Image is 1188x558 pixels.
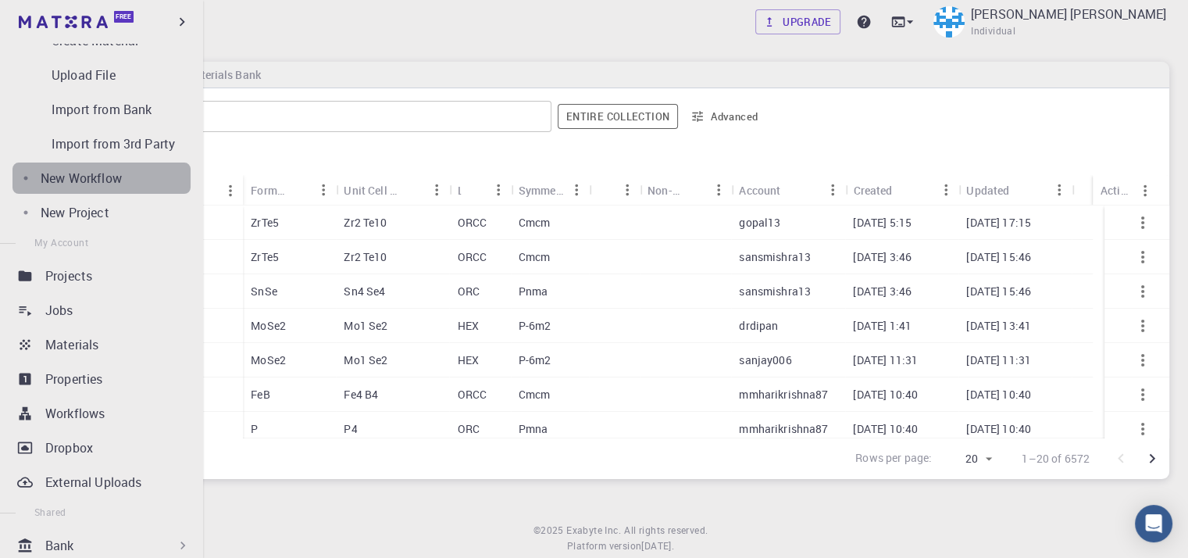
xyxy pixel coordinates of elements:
[458,175,461,206] div: Lattice
[519,215,551,231] p: Cmcm
[853,175,892,206] div: Created
[12,467,197,498] a: External Uploads
[558,104,678,129] span: Filter throughout whole library including sets (folders)
[519,352,551,368] p: P-6m2
[243,175,336,206] div: Formula
[681,177,706,202] button: Sort
[1022,451,1090,467] p: 1–20 of 6572
[566,524,621,536] span: Exabyte Inc.
[641,538,674,554] a: [DATE].
[251,215,279,231] p: ZrTe5
[739,249,811,265] p: sansmishra13
[251,249,279,265] p: ZrTe5
[251,387,269,402] p: FeB
[12,432,197,463] a: Dropbox
[892,177,917,202] button: Sort
[486,177,511,202] button: Menu
[566,523,621,538] a: Exabyte Inc.
[739,318,778,334] p: drdipan
[45,438,93,457] p: Dropbox
[458,387,487,402] p: ORCC
[845,175,958,206] div: Created
[1093,175,1158,206] div: Actions
[739,387,828,402] p: mmharikrishna87
[519,249,551,265] p: Cmcm
[640,175,731,206] div: Non-periodic
[12,197,191,228] a: New Project
[567,538,641,554] span: Platform version
[519,421,548,437] p: Pmna
[558,104,678,129] button: Entire collection
[597,177,622,202] button: Sort
[706,177,731,202] button: Menu
[45,404,105,423] p: Workflows
[344,387,378,402] p: Fe4 B4
[933,177,958,202] button: Menu
[12,163,191,194] a: New Workflow
[344,175,399,206] div: Unit Cell Formula
[12,59,184,91] a: Upload File
[853,352,918,368] p: [DATE] 11:31
[12,295,197,326] a: Jobs
[251,352,286,368] p: MoSe2
[971,5,1166,23] p: [PERSON_NAME] [PERSON_NAME]
[458,284,480,299] p: ORC
[853,284,912,299] p: [DATE] 3:46
[519,318,551,334] p: P-6m2
[34,506,66,518] span: Shared
[12,398,197,429] a: Workflows
[12,363,197,395] a: Properties
[251,284,277,299] p: SnSe
[966,318,1031,334] p: [DATE] 13:41
[461,177,486,202] button: Sort
[34,236,88,249] span: My Account
[966,175,1009,206] div: Updated
[853,387,918,402] p: [DATE] 10:40
[820,177,845,202] button: Menu
[31,11,87,25] span: Support
[41,203,109,222] p: New Project
[739,215,780,231] p: gopal13
[966,249,1031,265] p: [DATE] 15:46
[458,352,479,368] p: HEX
[933,6,965,38] img: Iftekhar Ahmed Niloy
[971,23,1015,39] span: Individual
[286,177,311,202] button: Sort
[450,175,511,206] div: Lattice
[1047,177,1072,202] button: Menu
[251,421,258,437] p: P
[45,473,141,492] p: External Uploads
[755,9,840,34] a: Upgrade
[425,177,450,202] button: Menu
[564,177,589,202] button: Menu
[1133,178,1158,203] button: Menu
[1009,177,1034,202] button: Sort
[853,318,912,334] p: [DATE] 1:41
[344,215,387,231] p: Zr2 Te10
[853,421,918,437] p: [DATE] 10:40
[966,284,1031,299] p: [DATE] 15:46
[589,175,640,206] div: Tags
[251,175,286,206] div: Formula
[624,523,708,538] span: All rights reserved.
[12,128,184,159] a: Import from 3rd Party
[45,266,92,285] p: Projects
[938,448,997,470] div: 20
[853,249,912,265] p: [DATE] 3:46
[1135,505,1172,542] div: Open Intercom Messenger
[739,284,811,299] p: sansmishra13
[251,318,286,334] p: MoSe2
[45,536,74,555] p: Bank
[519,175,564,206] div: Symmetry
[19,16,108,28] img: logo
[533,523,566,538] span: © 2025
[218,178,243,203] button: Menu
[336,175,449,206] div: Unit Cell Formula
[731,175,845,206] div: Account
[344,352,387,368] p: Mo1 Se2
[344,249,387,265] p: Zr2 Te10
[739,175,780,206] div: Account
[966,352,1031,368] p: [DATE] 11:31
[519,284,548,299] p: Pnma
[519,387,551,402] p: Cmcm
